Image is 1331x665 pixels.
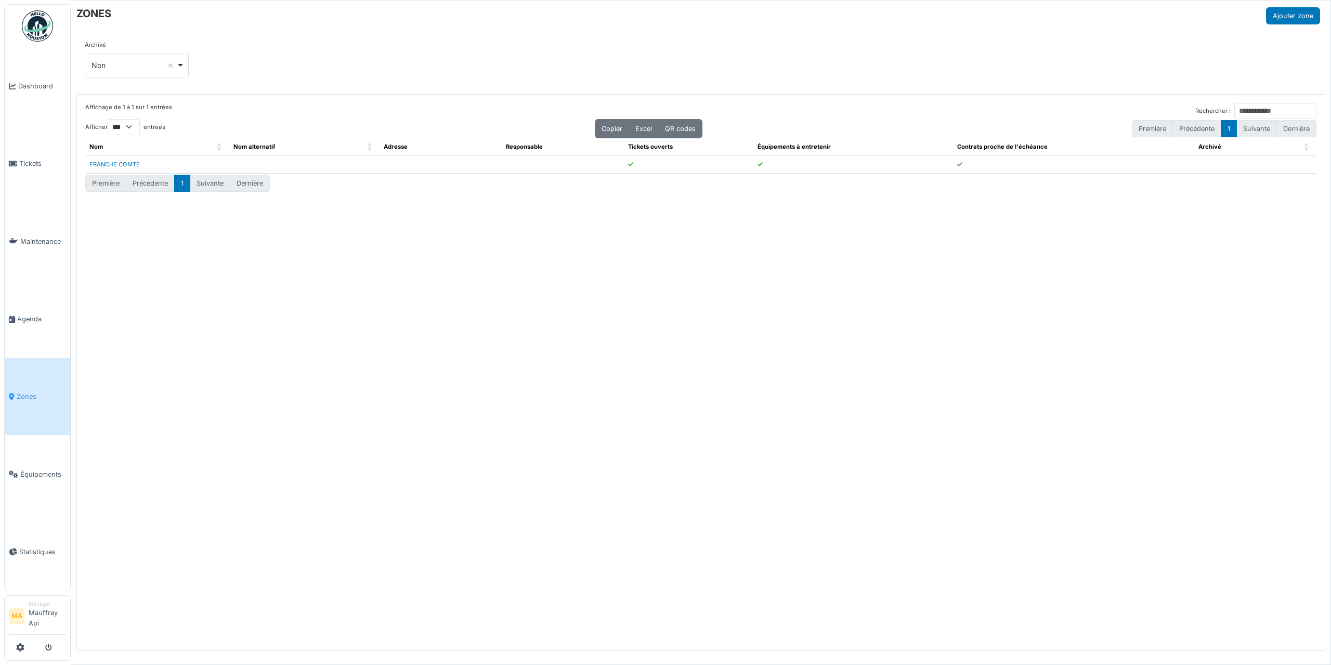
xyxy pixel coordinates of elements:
button: Remove item: 'false' [165,60,176,71]
button: Ajouter zone [1266,7,1320,24]
span: Contrats proche de l'échéance [957,143,1048,150]
span: Archivé [1198,143,1221,150]
select: Afficherentrées [108,119,140,135]
a: Statistiques [5,513,70,591]
span: Archivé: Activate to sort [1304,138,1310,155]
span: QR codes [665,125,696,133]
label: Archivé [85,41,106,49]
span: Copier [602,125,622,133]
span: Équipements à entretenir [758,143,831,150]
span: Zones [17,392,66,401]
span: Nom: Activate to sort [217,138,223,155]
label: Rechercher : [1195,107,1231,115]
a: Équipements [5,435,70,513]
button: QR codes [658,119,702,138]
span: Agenda [17,314,66,324]
span: Tickets ouverts [628,143,673,150]
img: Badge_color-CXgf-gQk.svg [22,10,53,42]
button: Excel [629,119,659,138]
span: Maintenance [20,237,66,246]
span: Tickets [19,159,66,168]
nav: pagination [85,175,270,192]
li: MA [9,608,24,624]
div: Non [92,60,176,71]
a: Agenda [5,280,70,358]
span: Nom alternatif: Activate to sort [367,138,373,155]
a: MA ManagerMauffrey Api [9,600,66,635]
label: Afficher entrées [85,119,165,135]
button: Copier [595,119,629,138]
li: Mauffrey Api [29,600,66,632]
a: Dashboard [5,47,70,125]
a: Zones [5,358,70,435]
div: Affichage de 1 à 1 sur 1 entrées [85,103,172,119]
span: Adresse [384,143,408,150]
span: Statistiques [19,547,66,557]
button: 1 [174,175,190,192]
span: Nom alternatif [233,143,275,150]
nav: pagination [1132,120,1316,137]
span: Responsable [506,143,543,150]
div: Manager [29,600,66,608]
h6: ZONES [76,7,111,20]
button: 1 [1221,120,1237,137]
a: FRANCHE COMTE [89,161,140,168]
a: Maintenance [5,203,70,280]
a: Tickets [5,125,70,202]
span: Excel [635,125,652,133]
span: Dashboard [18,81,66,91]
span: Équipements [20,470,66,479]
span: Nom [89,143,103,150]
